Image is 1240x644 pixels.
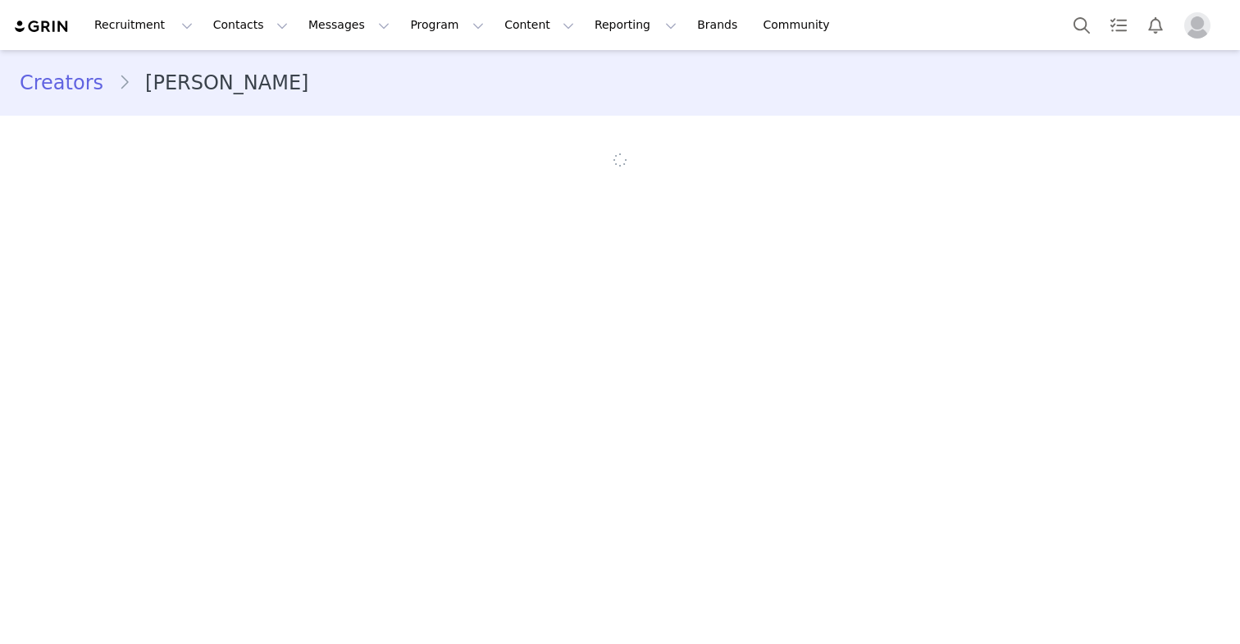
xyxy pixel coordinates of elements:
a: Community [754,7,847,43]
button: Recruitment [84,7,203,43]
a: Tasks [1101,7,1137,43]
img: placeholder-profile.jpg [1184,12,1210,39]
button: Contacts [203,7,298,43]
button: Reporting [585,7,686,43]
a: Brands [687,7,752,43]
button: Messages [299,7,399,43]
button: Notifications [1137,7,1174,43]
img: grin logo [13,19,71,34]
button: Search [1064,7,1100,43]
button: Profile [1174,12,1227,39]
button: Program [400,7,494,43]
a: Creators [20,68,118,98]
button: Content [495,7,584,43]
